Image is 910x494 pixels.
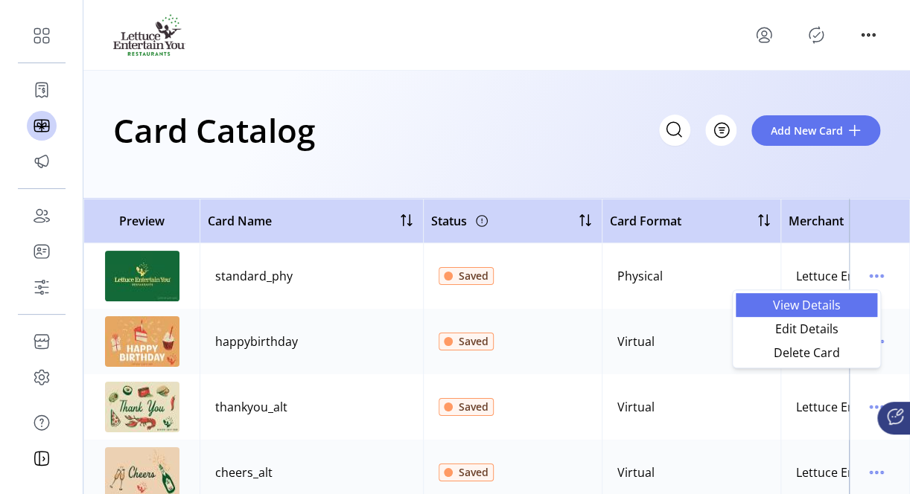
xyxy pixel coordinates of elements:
li: View Details [736,293,877,317]
span: Delete Card [745,347,868,359]
div: standard_phy [215,267,293,285]
span: Edit Details [745,323,868,335]
span: Saved [459,333,489,349]
button: menu [865,264,888,288]
div: thankyou_alt [215,398,287,416]
button: menu [752,23,776,47]
span: Saved [459,268,489,283]
input: Search [659,115,690,146]
span: Preview [92,212,192,230]
img: logo [113,14,185,56]
div: cheers_alt [215,463,273,481]
button: Add New Card [751,115,880,146]
img: preview [105,382,179,432]
button: menu [856,23,880,47]
span: View Details [745,299,868,311]
span: Add New Card [771,123,843,138]
div: Status [431,209,491,233]
li: Edit Details [736,317,877,341]
div: Virtual [617,463,655,481]
div: Virtual [617,398,655,416]
button: Filter Button [705,115,736,146]
span: Card Name [208,212,272,230]
span: Card Format [610,212,681,230]
button: menu [865,395,888,419]
button: menu [865,461,888,484]
img: preview [105,316,179,367]
div: happybirthday [215,333,298,350]
div: Virtual [617,333,655,350]
span: Saved [459,464,489,480]
div: Physical [617,267,663,285]
li: Delete Card [736,341,877,365]
img: preview [105,251,179,301]
button: Publisher Panel [804,23,828,47]
span: Saved [459,399,489,414]
h1: Card Catalog [113,104,315,156]
span: Merchant [789,212,844,230]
